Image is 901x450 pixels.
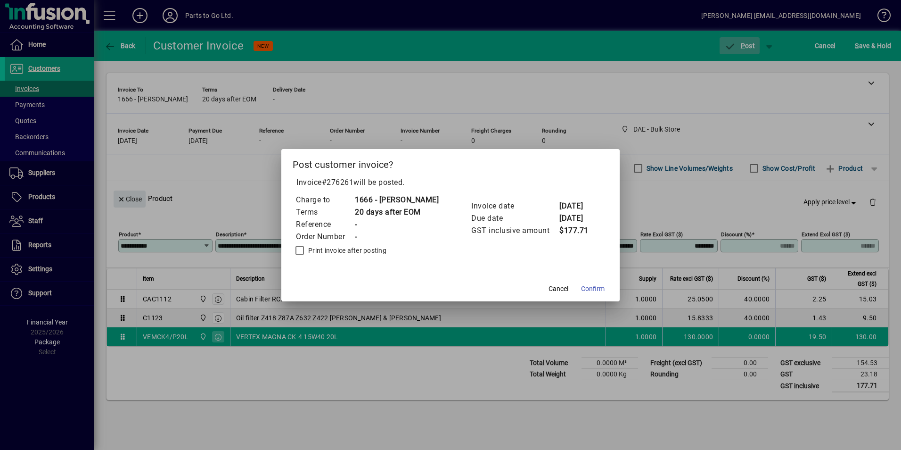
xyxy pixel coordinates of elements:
[295,194,354,206] td: Charge to
[581,284,605,294] span: Confirm
[306,246,386,255] label: Print invoice after posting
[295,218,354,231] td: Reference
[559,225,597,237] td: $177.71
[354,218,439,231] td: -
[471,212,559,225] td: Due date
[295,206,354,218] td: Terms
[559,212,597,225] td: [DATE]
[281,149,620,176] h2: Post customer invoice?
[354,231,439,243] td: -
[354,194,439,206] td: 1666 - [PERSON_NAME]
[293,177,608,188] p: Invoice will be posted .
[549,284,568,294] span: Cancel
[471,225,559,237] td: GST inclusive amount
[577,281,608,298] button: Confirm
[354,206,439,218] td: 20 days after EOM
[471,200,559,212] td: Invoice date
[322,178,354,187] span: #276261
[543,281,573,298] button: Cancel
[559,200,597,212] td: [DATE]
[295,231,354,243] td: Order Number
